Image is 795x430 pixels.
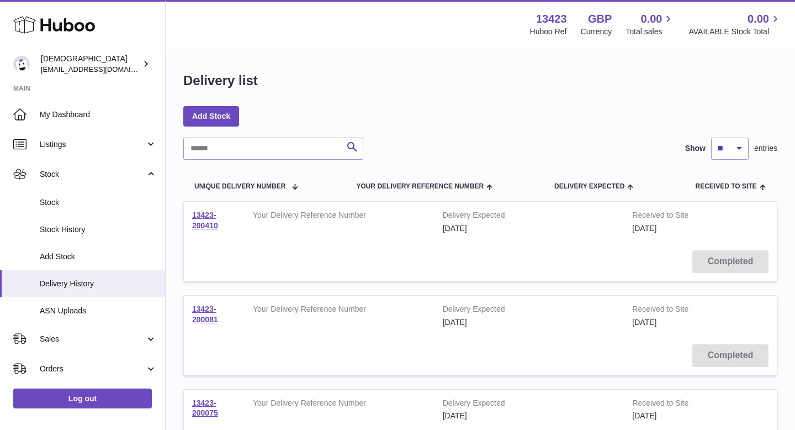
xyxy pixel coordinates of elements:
span: Stock [40,169,145,180]
span: Delivery History [40,279,157,289]
span: Orders [40,364,145,374]
strong: Your Delivery Reference Number [253,304,426,317]
span: 0.00 [748,12,769,27]
span: Total sales [626,27,675,37]
label: Show [685,143,706,154]
a: 0.00 AVAILABLE Stock Total [688,12,782,37]
div: [DATE] [443,411,616,421]
span: Sales [40,334,145,344]
div: Currency [581,27,612,37]
strong: Received to Site [632,304,722,317]
span: [DATE] [632,224,656,233]
span: AVAILABLE Stock Total [688,27,782,37]
a: 13423-200081 [192,305,218,324]
div: [DATE] [443,317,616,328]
a: Add Stock [183,106,239,126]
span: Your Delivery Reference Number [356,183,484,190]
span: Add Stock [40,251,157,262]
span: Unique Delivery Number [194,183,285,190]
strong: 13423 [536,12,567,27]
strong: Your Delivery Reference Number [253,210,426,223]
a: 0.00 Total sales [626,12,675,37]
span: Listings [40,139,145,150]
span: My Dashboard [40,109,157,120]
span: ASN Uploads [40,306,157,316]
a: Log out [13,389,152,408]
span: [EMAIL_ADDRESS][DOMAIN_NAME] [41,65,162,74]
div: [DATE] [443,223,616,234]
img: olgazyuz@outlook.com [13,56,30,72]
a: 13423-200410 [192,211,218,230]
span: entries [754,143,777,154]
span: Delivery Expected [554,183,624,190]
div: Huboo Ref [530,27,567,37]
strong: GBP [588,12,612,27]
strong: Received to Site [632,398,722,411]
span: [DATE] [632,411,656,420]
strong: Delivery Expected [443,304,616,317]
strong: Delivery Expected [443,398,616,411]
div: [DEMOGRAPHIC_DATA] [41,54,140,75]
h1: Delivery list [183,72,258,90]
span: 0.00 [641,12,662,27]
span: Stock [40,197,157,208]
span: Stock History [40,224,157,235]
span: Received to Site [695,183,756,190]
strong: Delivery Expected [443,210,616,223]
span: [DATE] [632,318,656,327]
strong: Received to Site [632,210,722,223]
strong: Your Delivery Reference Number [253,398,426,411]
a: 13423-200075 [192,398,218,418]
